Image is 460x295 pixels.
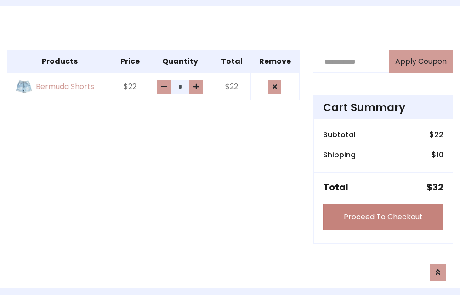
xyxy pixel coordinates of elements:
[323,101,443,114] h4: Cart Summary
[148,50,213,73] th: Quantity
[429,130,443,139] h6: $
[323,182,348,193] h5: Total
[13,79,107,94] a: Bermuda Shorts
[113,73,148,100] td: $22
[323,150,356,159] h6: Shipping
[213,73,250,100] td: $22
[323,204,443,230] a: Proceed To Checkout
[250,50,300,73] th: Remove
[426,182,443,193] h5: $
[437,150,443,160] span: 10
[213,50,250,73] th: Total
[7,50,113,73] th: Products
[113,50,148,73] th: Price
[434,129,443,140] span: 22
[432,150,443,159] h6: $
[389,50,453,73] button: Apply Coupon
[432,181,443,194] span: 32
[323,130,356,139] h6: Subtotal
